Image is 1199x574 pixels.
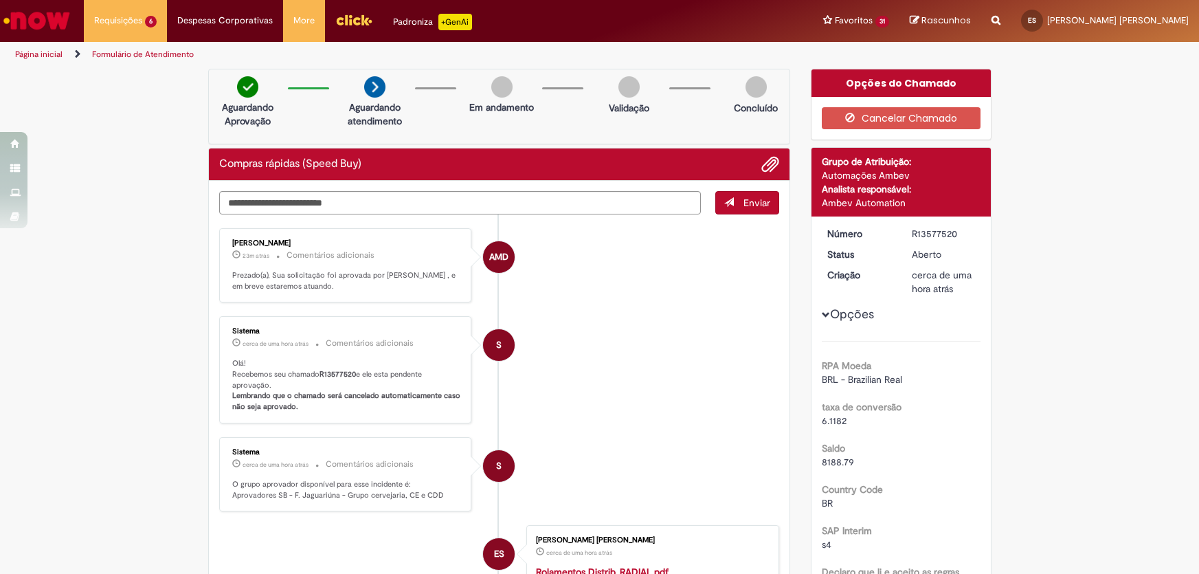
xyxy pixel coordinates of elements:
span: Despesas Corporativas [177,14,273,27]
button: Adicionar anexos [761,155,779,173]
b: taxa de conversão [822,401,901,413]
span: Enviar [743,197,770,209]
span: More [293,14,315,27]
span: cerca de uma hora atrás [243,340,309,348]
span: [PERSON_NAME] [PERSON_NAME] [1047,14,1189,26]
time: 29/09/2025 15:00:19 [912,269,972,295]
p: +GenAi [438,14,472,30]
span: BRL - Brazilian Real [822,373,902,386]
dt: Status [817,247,901,261]
img: click_logo_yellow_360x200.png [335,10,372,30]
span: cerca de uma hora atrás [243,461,309,469]
time: 29/09/2025 15:00:30 [243,461,309,469]
small: Comentários adicionais [326,338,414,349]
button: Cancelar Chamado [822,107,981,129]
div: Sistema [232,327,461,335]
img: img-circle-grey.png [618,76,640,98]
span: cerca de uma hora atrás [912,269,972,295]
p: O grupo aprovador disponível para esse incidente é: Aprovadores SB - F. Jaguariúna - Grupo cervej... [232,479,461,500]
div: Grupo de Atribuição: [822,155,981,168]
a: Rascunhos [910,14,971,27]
div: [PERSON_NAME] [PERSON_NAME] [536,536,765,544]
p: Aguardando atendimento [341,100,408,128]
span: Rascunhos [921,14,971,27]
dt: Número [817,227,901,241]
ul: Trilhas de página [10,42,789,67]
div: Aberto [912,247,976,261]
a: Formulário de Atendimento [92,49,194,60]
h2: Compras rápidas (Speed Buy) Histórico de tíquete [219,158,361,170]
div: 29/09/2025 15:00:19 [912,268,976,296]
dt: Criação [817,268,901,282]
span: AMD [489,241,508,274]
a: Página inicial [15,49,63,60]
b: RPA Moeda [822,360,871,372]
p: Concluído [734,101,778,115]
b: Lembrando que o chamado será cancelado automaticamente caso não seja aprovado. [232,390,462,412]
span: 6.1182 [822,415,847,427]
b: SAP Interim [822,525,872,537]
div: Sistema [232,448,461,456]
div: Opções do Chamado [811,69,991,97]
span: 23m atrás [243,252,269,260]
time: 29/09/2025 15:00:32 [243,340,309,348]
div: [PERSON_NAME] [232,239,461,247]
div: R13577520 [912,227,976,241]
small: Comentários adicionais [287,250,374,261]
p: Validação [609,101,649,115]
div: Ambev Automation [822,196,981,210]
p: Em andamento [469,100,534,114]
span: 8188.79 [822,456,854,468]
img: img-circle-grey.png [491,76,513,98]
button: Enviar [715,191,779,214]
span: S [496,450,502,483]
span: ES [494,538,504,571]
textarea: Digite sua mensagem aqui... [219,191,702,214]
img: img-circle-grey.png [746,76,767,98]
p: Prezado(a), Sua solicitação foi aprovada por [PERSON_NAME] , e em breve estaremos atuando. [232,270,461,291]
span: S [496,329,502,362]
img: ServiceNow [1,7,72,34]
small: Comentários adicionais [326,459,414,470]
span: s4 [822,538,831,551]
span: 6 [145,16,157,27]
span: Favoritos [835,14,873,27]
time: 29/09/2025 15:00:11 [546,549,612,557]
b: Saldo [822,442,845,454]
div: Erivan De Oliveira Zacarias Da Silva [483,538,515,570]
p: Aguardando Aprovação [214,100,281,128]
div: Padroniza [393,14,472,30]
div: System [483,329,515,361]
span: Requisições [94,14,142,27]
div: Alex Marcelino De Oliveira [483,241,515,273]
span: cerca de uma hora atrás [546,549,612,557]
img: check-circle-green.png [237,76,258,98]
b: Country Code [822,483,883,496]
div: Automações Ambev [822,168,981,182]
span: BR [822,497,833,509]
img: arrow-next.png [364,76,385,98]
p: Olá! Recebemos seu chamado e ele esta pendente aprovação. [232,358,461,412]
time: 29/09/2025 15:30:49 [243,252,269,260]
span: ES [1028,16,1036,25]
div: System [483,450,515,482]
span: 31 [875,16,889,27]
div: Analista responsável: [822,182,981,196]
b: R13577520 [320,369,356,379]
